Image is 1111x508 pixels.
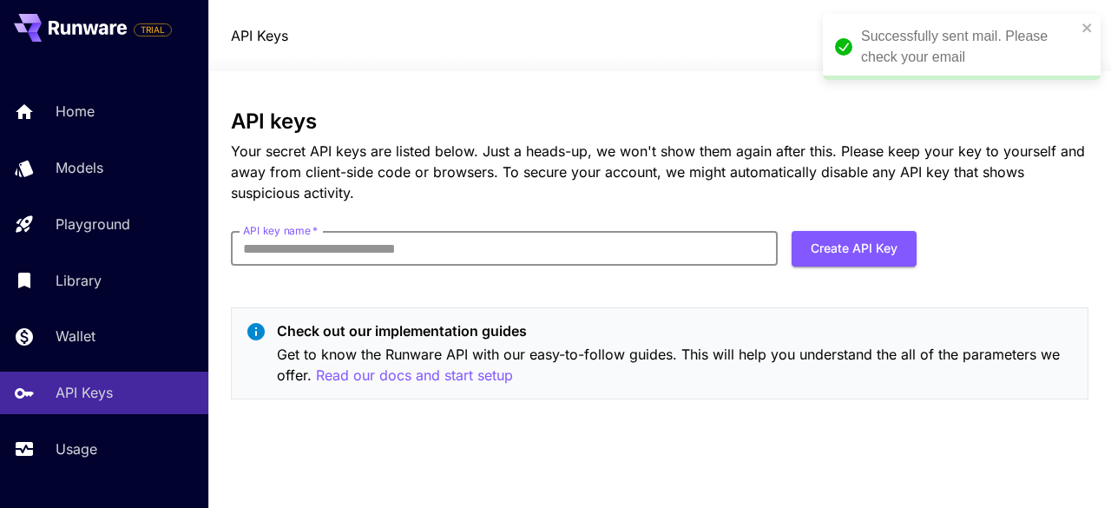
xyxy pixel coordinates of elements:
span: TRIAL [135,23,171,36]
p: Usage [56,439,97,459]
a: API Keys [231,25,288,46]
nav: breadcrumb [231,25,288,46]
button: close [1081,21,1094,35]
p: Your secret API keys are listed below. Just a heads-up, we won't show them again after this. Plea... [231,141,1088,203]
span: Add your payment card to enable full platform functionality. [134,19,172,40]
p: Models [56,157,103,178]
label: API key name [243,223,318,238]
p: Playground [56,214,130,234]
button: Read our docs and start setup [316,365,513,386]
p: Check out our implementation guides [277,320,1074,341]
p: Wallet [56,326,95,346]
div: Successfully sent mail. Please check your email [861,26,1076,68]
p: Library [56,270,102,291]
h3: API keys [231,109,1088,134]
button: Create API Key [792,231,917,267]
p: Home [56,101,95,122]
p: API Keys [56,382,113,403]
p: Get to know the Runware API with our easy-to-follow guides. This will help you understand the all... [277,344,1074,386]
